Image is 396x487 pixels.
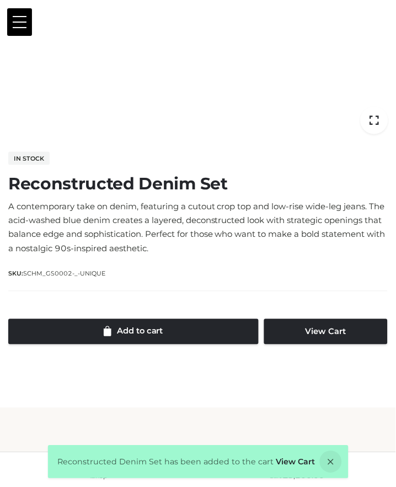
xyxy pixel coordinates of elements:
[276,457,315,467] a: View Cart
[8,152,50,165] span: In stock
[264,319,388,345] a: View Cart
[91,473,108,480] span: .Shop
[8,269,106,279] span: SKU:
[8,174,388,194] h1: Reconstructed Denim Set
[8,319,259,345] a: Add to cart
[8,199,388,256] p: A contemporary take on denim, featuring a cutout crop top and low-rise wide-leg jeans. The acid-w...
[198,456,396,484] a: Cart £5,200.00
[270,473,325,480] span: Cart
[48,446,349,479] div: Reconstructed Denim Set has been added to the cart
[23,270,105,278] span: SCHM_GS0002-_-UNIQUE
